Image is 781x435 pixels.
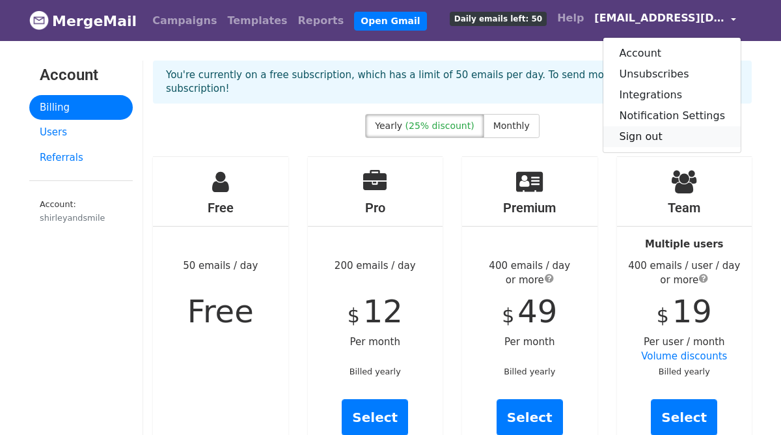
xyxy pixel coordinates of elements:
[147,8,222,34] a: Campaigns
[617,259,752,288] div: 400 emails / user / day or more
[166,68,739,96] p: You're currently on a free subscription, which has a limit of 50 emails per day. To send more ema...
[716,372,781,435] iframe: Chat Widget
[552,5,589,31] a: Help
[222,8,292,34] a: Templates
[29,7,137,35] a: MergeMail
[603,85,741,105] a: Integrations
[349,367,401,376] small: Billed yearly
[657,304,669,327] span: $
[29,120,133,145] a: Users
[659,367,710,376] small: Billed yearly
[293,8,349,34] a: Reports
[645,238,723,250] strong: Multiple users
[348,304,360,327] span: $
[589,5,741,36] a: [EMAIL_ADDRESS][DOMAIN_NAME]
[354,12,426,31] a: Open Gmail
[617,200,752,216] h4: Team
[504,367,555,376] small: Billed yearly
[603,37,741,153] div: [EMAIL_ADDRESS][DOMAIN_NAME]
[308,200,443,216] h4: Pro
[603,43,741,64] a: Account
[29,10,49,30] img: MergeMail logo
[517,293,557,330] span: 49
[594,10,724,26] span: [EMAIL_ADDRESS][DOMAIN_NAME]
[672,293,712,330] span: 19
[445,5,552,31] a: Daily emails left: 50
[405,120,474,131] span: (25% discount)
[603,105,741,126] a: Notification Settings
[153,200,288,216] h4: Free
[603,64,741,85] a: Unsubscribes
[450,12,547,26] span: Daily emails left: 50
[29,145,133,171] a: Referrals
[462,200,597,216] h4: Premium
[29,95,133,120] a: Billing
[603,126,741,147] a: Sign out
[40,199,122,224] small: Account:
[40,212,122,224] div: shirleyandsmile
[363,293,403,330] span: 12
[40,66,122,85] h3: Account
[641,350,727,362] a: Volume discounts
[493,120,530,131] span: Monthly
[187,293,254,330] span: Free
[462,259,597,288] div: 400 emails / day or more
[502,304,514,327] span: $
[375,120,402,131] span: Yearly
